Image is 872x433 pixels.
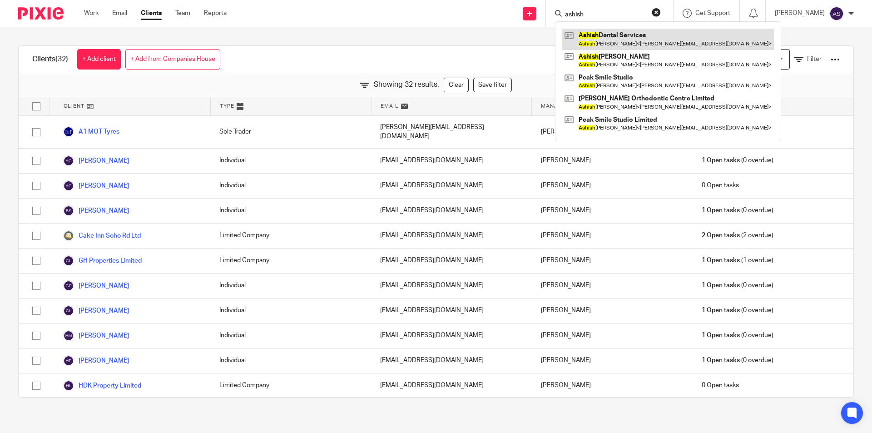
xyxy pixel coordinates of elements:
[371,174,532,198] div: [EMAIL_ADDRESS][DOMAIN_NAME]
[210,348,371,373] div: Individual
[210,199,371,223] div: Individual
[210,249,371,273] div: Limited Company
[695,10,730,16] span: Get Support
[63,305,129,316] a: [PERSON_NAME]
[210,116,371,148] div: Sole Trader
[220,102,234,110] span: Type
[210,224,371,248] div: Limited Company
[63,330,129,341] a: [PERSON_NAME]
[63,380,74,391] img: svg%3E
[63,126,74,137] img: Untitled%20design%20(17).png
[702,281,773,290] span: (0 overdue)
[210,299,371,323] div: Individual
[702,231,773,240] span: (2 overdue)
[532,324,693,348] div: [PERSON_NAME]
[444,78,469,92] a: Clear
[829,6,844,21] img: svg%3E
[125,49,220,70] a: + Add from Companies House
[28,98,45,115] input: Select all
[532,249,693,273] div: [PERSON_NAME]
[541,102,570,110] span: Manager
[702,156,773,165] span: (0 overdue)
[63,180,74,191] img: svg%3E
[210,149,371,173] div: Individual
[371,249,532,273] div: [EMAIL_ADDRESS][DOMAIN_NAME]
[175,9,190,18] a: Team
[63,126,119,137] a: A1 MOT Tyres
[564,11,646,19] input: Search
[807,56,822,62] span: Filter
[371,274,532,298] div: [EMAIL_ADDRESS][DOMAIN_NAME]
[702,256,773,265] span: (1 overdue)
[473,78,512,92] a: Save filter
[532,149,693,173] div: [PERSON_NAME]
[63,155,74,166] img: svg%3E
[63,230,141,241] a: Cake Inn Soho Rd Ltd
[63,280,129,291] a: [PERSON_NAME]
[63,330,74,341] img: svg%3E
[532,199,693,223] div: [PERSON_NAME]
[702,256,740,265] span: 1 Open tasks
[63,355,129,366] a: [PERSON_NAME]
[18,7,64,20] img: Pixie
[371,199,532,223] div: [EMAIL_ADDRESS][DOMAIN_NAME]
[63,255,74,266] img: svg%3E
[532,348,693,373] div: [PERSON_NAME]
[210,324,371,348] div: Individual
[210,373,371,398] div: Limited Company
[532,299,693,323] div: [PERSON_NAME]
[532,174,693,198] div: [PERSON_NAME]
[64,102,84,110] span: Client
[55,55,68,63] span: (32)
[532,373,693,398] div: [PERSON_NAME]
[63,205,74,216] img: svg%3E
[63,180,129,191] a: [PERSON_NAME]
[371,373,532,398] div: [EMAIL_ADDRESS][DOMAIN_NAME]
[702,306,773,315] span: (0 overdue)
[532,274,693,298] div: [PERSON_NAME]
[371,224,532,248] div: [EMAIL_ADDRESS][DOMAIN_NAME]
[63,155,129,166] a: [PERSON_NAME]
[702,381,739,390] span: 0 Open tasks
[371,149,532,173] div: [EMAIL_ADDRESS][DOMAIN_NAME]
[63,305,74,316] img: svg%3E
[702,231,740,240] span: 2 Open tasks
[381,102,399,110] span: Email
[702,281,740,290] span: 1 Open tasks
[141,9,162,18] a: Clients
[374,80,439,90] span: Showing 32 results.
[652,8,661,17] button: Clear
[775,9,825,18] p: [PERSON_NAME]
[702,356,740,365] span: 1 Open tasks
[210,274,371,298] div: Individual
[210,174,371,198] div: Individual
[702,206,773,215] span: (0 overdue)
[63,255,142,266] a: GH Properties Limited
[32,55,68,64] h1: Clients
[702,331,773,340] span: (0 overdue)
[63,280,74,291] img: svg%3E
[63,230,74,241] img: Untitled%20design%20(21).png
[702,156,740,165] span: 1 Open tasks
[63,380,141,391] a: HDK Property Limited
[532,224,693,248] div: [PERSON_NAME]
[702,206,740,215] span: 1 Open tasks
[77,49,121,70] a: + Add client
[532,116,693,148] div: [PERSON_NAME]
[371,299,532,323] div: [EMAIL_ADDRESS][DOMAIN_NAME]
[371,324,532,348] div: [EMAIL_ADDRESS][DOMAIN_NAME]
[63,205,129,216] a: [PERSON_NAME]
[204,9,227,18] a: Reports
[702,356,773,365] span: (0 overdue)
[371,348,532,373] div: [EMAIL_ADDRESS][DOMAIN_NAME]
[63,355,74,366] img: svg%3E
[702,306,740,315] span: 1 Open tasks
[702,181,739,190] span: 0 Open tasks
[702,331,740,340] span: 1 Open tasks
[112,9,127,18] a: Email
[371,116,532,148] div: [PERSON_NAME][EMAIL_ADDRESS][DOMAIN_NAME]
[84,9,99,18] a: Work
